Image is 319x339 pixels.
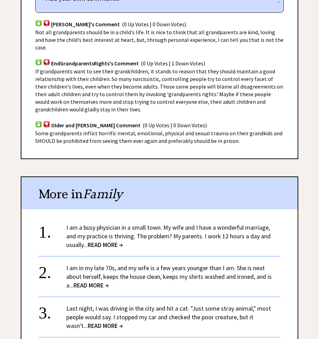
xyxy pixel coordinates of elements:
[143,122,207,129] span: (0 Up Votes | 0 Down Votes)
[35,29,283,51] span: Not all grandparents should be in a child's life. It is nice to think that all grandparents are k...
[51,21,120,28] span: [PERSON_NAME]'s Comment
[122,21,186,28] span: (0 Up Votes | 0 Down Votes)
[66,223,271,249] a: I am a busy physician in a small town. My wife and I have a wonderful marriage, and my practice i...
[35,121,42,127] img: votup.png
[43,20,50,26] img: votdown.png
[51,122,141,129] span: Older and [PERSON_NAME] Comment
[88,322,123,330] span: READ MORE →
[35,20,42,26] img: votup.png
[74,281,109,289] span: READ MORE →
[39,223,66,236] div: 1.
[35,59,42,65] img: votup.png
[43,121,50,127] img: votdown.png
[51,60,139,67] span: EndGrandparentsRights's Comment
[39,264,66,276] div: 2.
[35,130,282,144] span: Some grandparents inflict horrific mental, emotional, physical and sexual trauma on their grandki...
[39,304,66,317] div: 3.
[21,177,298,209] div: More in
[141,60,205,67] span: (0 Up Votes | 1 Down Votes)
[43,59,50,65] img: votdown.png
[88,241,123,249] span: READ MORE →
[35,68,283,113] span: If grandparents want to see their grandchildren, it stands to reason that they should maintain a ...
[66,304,271,330] a: Last night, I was driving in the city and hit a cat. "Just some stray animal," most people would ...
[66,264,272,289] a: I am in my late 70s, and my wife is a few years younger than I am. She is neat about herself, kee...
[83,186,123,202] span: Family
